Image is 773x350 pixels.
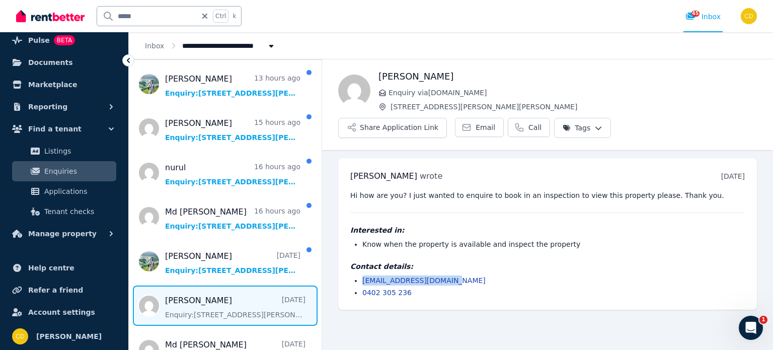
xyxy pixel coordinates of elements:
span: Pulse [28,34,50,46]
nav: Breadcrumb [129,32,292,59]
span: Help centre [28,262,74,274]
span: [STREET_ADDRESS][PERSON_NAME][PERSON_NAME] [391,102,757,112]
li: Know when the property is available and inspect the property [362,239,745,249]
span: Enquiries [44,165,112,177]
span: Call [528,122,542,132]
button: Find a tenant [8,119,120,139]
span: Account settings [28,306,95,318]
a: Call [508,118,550,137]
span: 45 [691,11,700,17]
h4: Contact details: [350,261,745,271]
a: [PERSON_NAME]15 hours agoEnquiry:[STREET_ADDRESS][PERSON_NAME][PERSON_NAME]. [165,117,300,143]
a: [PERSON_NAME]13 hours agoEnquiry:[STREET_ADDRESS][PERSON_NAME][PERSON_NAME]. [165,73,300,98]
button: Manage property [8,224,120,244]
span: Listings [44,145,112,157]
span: Marketplace [28,79,77,91]
img: Chris Dimitropoulos [741,8,757,24]
h1: [PERSON_NAME] [378,69,757,84]
span: [PERSON_NAME] [36,330,102,342]
a: Md [PERSON_NAME]16 hours agoEnquiry:[STREET_ADDRESS][PERSON_NAME][PERSON_NAME]. [165,206,300,231]
span: wrote [420,171,442,181]
a: Account settings [8,302,120,322]
span: Enquiry via [DOMAIN_NAME] [389,88,757,98]
span: BETA [54,35,75,45]
div: Inbox [685,12,721,22]
a: [PERSON_NAME][DATE]Enquiry:[STREET_ADDRESS][PERSON_NAME][PERSON_NAME]. [165,295,305,320]
pre: Hi how are you? I just wanted to enquire to book in an inspection to view this property please. T... [350,190,745,200]
span: Manage property [28,228,97,240]
span: k [233,12,236,20]
a: 0402 305 236 [362,289,412,297]
span: Refer a friend [28,284,83,296]
a: Email [455,118,504,137]
a: [PERSON_NAME][DATE]Enquiry:[STREET_ADDRESS][PERSON_NAME][PERSON_NAME]. [165,250,300,275]
a: Applications [12,181,116,201]
span: Tenant checks [44,205,112,218]
span: Reporting [28,101,67,113]
a: Marketplace [8,75,120,95]
a: Documents [8,52,120,73]
button: Tags [554,118,611,138]
span: Tags [563,123,590,133]
span: Find a tenant [28,123,82,135]
a: Listings [12,141,116,161]
img: Yasir Syed [338,75,370,107]
a: nurul16 hours agoEnquiry:[STREET_ADDRESS][PERSON_NAME][PERSON_NAME]. [165,162,300,187]
a: [EMAIL_ADDRESS][DOMAIN_NAME] [362,276,486,285]
time: [DATE] [721,172,745,180]
span: [PERSON_NAME] [350,171,417,181]
span: Email [476,122,495,132]
img: RentBetter [16,9,85,24]
iframe: Intercom live chat [739,316,763,340]
img: Chris Dimitropoulos [12,328,28,344]
span: Ctrl [213,10,228,23]
span: 1 [759,316,767,324]
button: Share Application Link [338,118,447,138]
span: Applications [44,185,112,197]
a: Inbox [145,42,164,50]
a: Refer a friend [8,280,120,300]
a: PulseBETA [8,30,120,50]
span: Documents [28,56,73,68]
a: Enquiries [12,161,116,181]
a: Help centre [8,258,120,278]
button: Reporting [8,97,120,117]
h4: Interested in: [350,225,745,235]
a: Tenant checks [12,201,116,222]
